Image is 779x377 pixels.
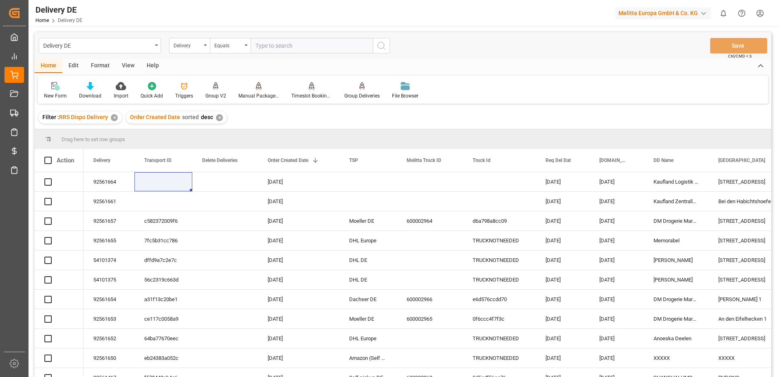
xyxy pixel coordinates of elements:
[251,38,373,53] input: Type to search
[205,92,226,100] div: Group V2
[111,114,118,121] div: ✕
[214,40,242,49] div: Equals
[644,309,709,328] div: DM Drogerie Markt GmbH Co KG
[463,329,536,348] div: TRUCKNOTNEEDED
[463,348,536,368] div: TRUCKNOTNEEDED
[590,329,644,348] div: [DATE]
[590,290,644,309] div: [DATE]
[258,231,339,250] div: [DATE]
[182,114,199,120] span: sorted
[258,192,339,211] div: [DATE]
[536,309,590,328] div: [DATE]
[590,270,644,289] div: [DATE]
[35,251,84,270] div: Press SPACE to select this row.
[258,270,339,289] div: [DATE]
[373,38,390,53] button: search button
[615,7,711,19] div: Melitta Europa GmbH & Co. KG
[599,157,627,163] span: [DOMAIN_NAME] Dat
[536,211,590,231] div: [DATE]
[590,211,644,231] div: [DATE]
[536,270,590,289] div: [DATE]
[728,53,752,59] span: Ctrl/CMD + S
[714,4,733,22] button: show 0 new notifications
[258,348,339,368] div: [DATE]
[35,348,84,368] div: Press SPACE to select this row.
[134,309,192,328] div: ce117c0058a9
[258,211,339,231] div: [DATE]
[710,38,767,53] button: Save
[258,172,339,191] div: [DATE]
[130,114,180,120] span: Order Created Date
[84,270,134,289] div: 54101375
[141,59,165,73] div: Help
[201,114,213,120] span: desc
[134,270,192,289] div: 56c2319c663d
[644,270,709,289] div: [PERSON_NAME]
[463,270,536,289] div: TRUCKNOTNEEDED
[134,211,192,231] div: c582372009f6
[79,92,101,100] div: Download
[35,309,84,329] div: Press SPACE to select this row.
[35,172,84,192] div: Press SPACE to select this row.
[339,348,397,368] div: Amazon (Self Pickup)
[644,251,709,270] div: [PERSON_NAME]
[397,290,463,309] div: 600002966
[536,290,590,309] div: [DATE]
[536,348,590,368] div: [DATE]
[268,157,308,163] span: Order Created Date
[733,4,751,22] button: Help Center
[463,290,536,309] div: e6d576ccdd70
[35,59,62,73] div: Home
[644,348,709,368] div: XXXXX
[339,231,397,250] div: DHL Europe
[35,329,84,348] div: Press SPACE to select this row.
[718,157,765,163] span: [GEOGRAPHIC_DATA]
[339,290,397,309] div: Dachser DE
[169,38,210,53] button: open menu
[339,309,397,328] div: Moeller DE
[590,231,644,250] div: [DATE]
[258,290,339,309] div: [DATE]
[392,92,418,100] div: File Browser
[134,251,192,270] div: dffd9a7c2e7c
[654,157,673,163] span: DD Name
[62,59,85,73] div: Edit
[339,270,397,289] div: DHL DE
[42,114,59,120] span: Filter :
[590,172,644,191] div: [DATE]
[134,329,192,348] div: 64ba77670eec
[644,231,709,250] div: Memorabel
[62,136,125,142] span: Drag here to set row groups
[35,290,84,309] div: Press SPACE to select this row.
[43,40,152,50] div: Delivery DE
[644,172,709,191] div: Kaufland Logistik VZ
[590,251,644,270] div: [DATE]
[463,251,536,270] div: TRUCKNOTNEEDED
[59,114,108,120] span: RRS Dispo Delivery
[397,309,463,328] div: 600002965
[134,290,192,309] div: a31f13c20be1
[339,329,397,348] div: DHL Europe
[407,157,441,163] span: Melitta Truck ID
[291,92,332,100] div: Timeslot Booking Report
[590,192,644,211] div: [DATE]
[85,59,116,73] div: Format
[258,329,339,348] div: [DATE]
[84,192,134,211] div: 92561661
[536,231,590,250] div: [DATE]
[463,309,536,328] div: 0f6ccc4f7f3c
[84,309,134,328] div: 92561653
[144,157,172,163] span: Transport ID
[57,157,74,164] div: Action
[39,38,161,53] button: open menu
[210,38,251,53] button: open menu
[397,211,463,231] div: 600002964
[339,211,397,231] div: Moeller DE
[35,211,84,231] div: Press SPACE to select this row.
[216,114,223,121] div: ✕
[134,231,192,250] div: 7fc5b31cc786
[134,348,192,368] div: eb24383a052c
[644,211,709,231] div: DM Drogerie Markt GmbH CO KG
[116,59,141,73] div: View
[44,92,67,100] div: New Form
